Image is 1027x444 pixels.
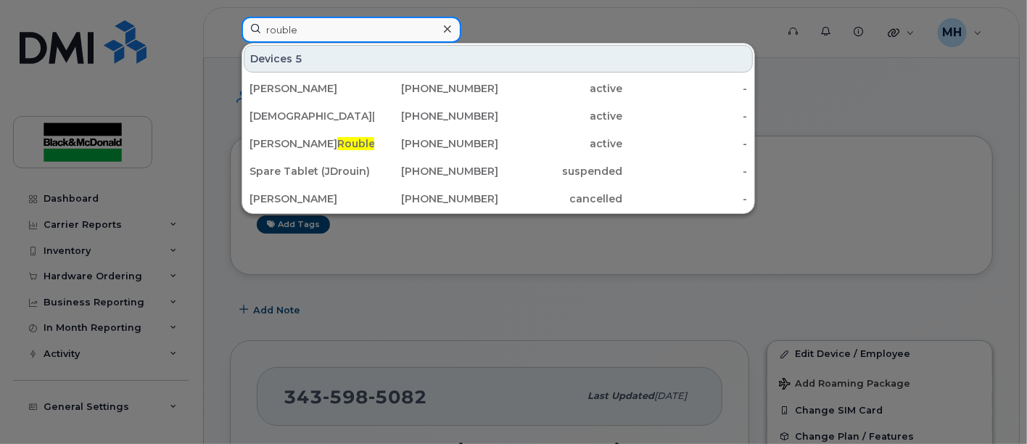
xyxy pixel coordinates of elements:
div: - [623,81,748,96]
div: [DEMOGRAPHIC_DATA][PERSON_NAME] [249,109,374,123]
div: suspended [498,164,623,178]
div: Devices [244,45,753,73]
span: 5 [295,52,302,66]
div: - [623,136,748,151]
div: active [498,136,623,151]
div: [PHONE_NUMBER] [374,192,499,206]
div: - [623,109,748,123]
div: [PHONE_NUMBER] [374,81,499,96]
span: Rouble [337,137,375,150]
div: active [498,81,623,96]
div: cancelled [498,192,623,206]
a: [PERSON_NAME][PHONE_NUMBER]active- [244,75,753,102]
div: [PHONE_NUMBER] [374,136,499,151]
div: [PHONE_NUMBER] [374,109,499,123]
div: [PERSON_NAME] [249,192,374,206]
div: [PERSON_NAME] [249,81,374,96]
a: [PERSON_NAME]Rouble[PHONE_NUMBER]active- [244,131,753,157]
div: Spare Tablet (JDrouin) [249,164,374,178]
div: active [498,109,623,123]
div: [PERSON_NAME] [249,136,374,151]
div: - [623,192,748,206]
div: [PHONE_NUMBER] [374,164,499,178]
a: [PERSON_NAME][PHONE_NUMBER]cancelled- [244,186,753,212]
a: Spare Tablet (JDrouin)[PHONE_NUMBER]suspended- [244,158,753,184]
a: [DEMOGRAPHIC_DATA][PERSON_NAME][PHONE_NUMBER]active- [244,103,753,129]
div: - [623,164,748,178]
